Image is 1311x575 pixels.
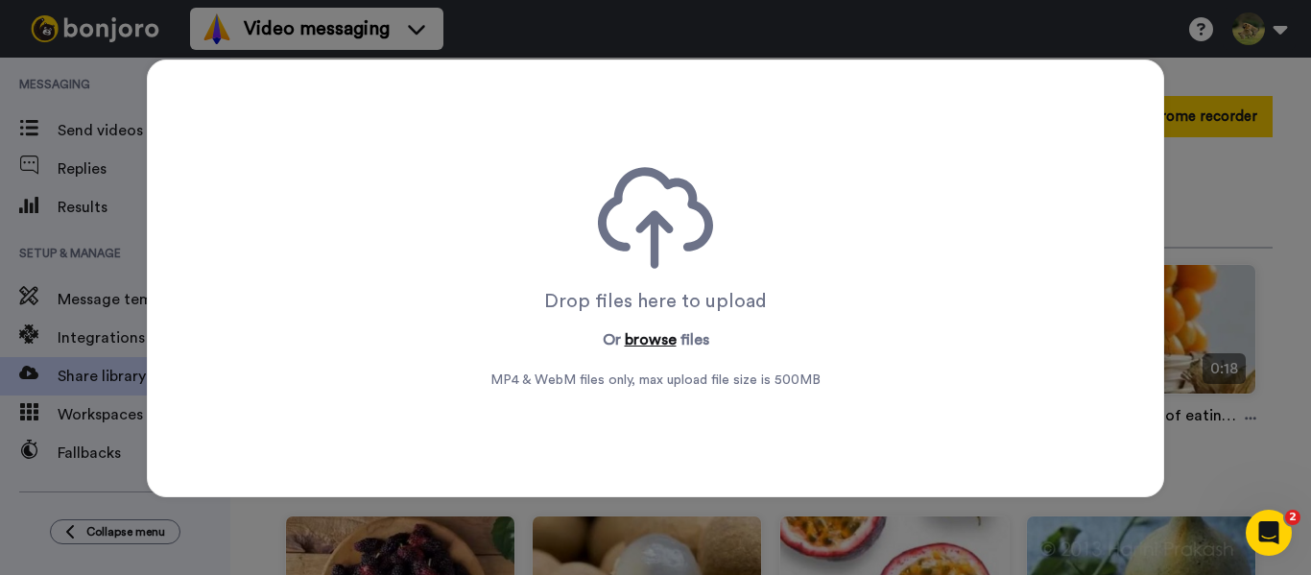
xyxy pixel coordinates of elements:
[544,288,767,315] div: Drop files here to upload
[1285,510,1300,525] span: 2
[603,328,709,351] p: Or files
[1246,510,1292,556] iframe: Intercom live chat
[625,328,677,351] button: browse
[490,371,821,390] span: MP4 & WebM files only, max upload file size is 500 MB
